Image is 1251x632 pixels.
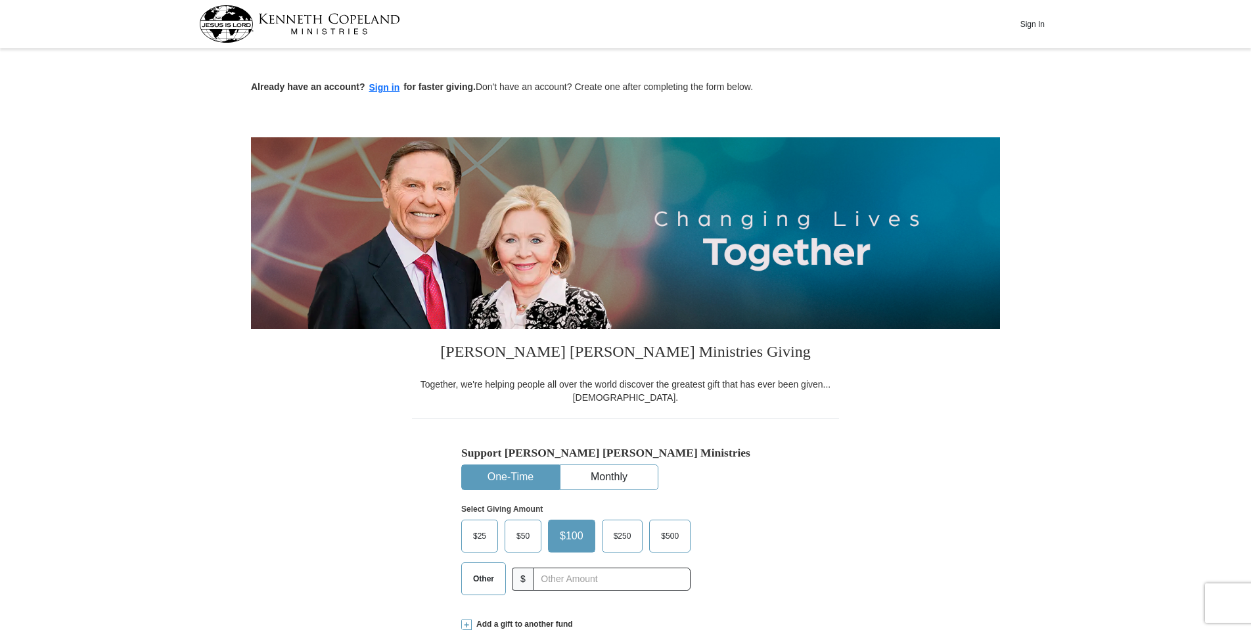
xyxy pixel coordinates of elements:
span: $500 [654,526,685,546]
input: Other Amount [534,568,691,591]
span: $100 [553,526,590,546]
strong: Select Giving Amount [461,505,543,514]
h5: Support [PERSON_NAME] [PERSON_NAME] Ministries [461,446,790,460]
span: Other [466,569,501,589]
span: $50 [510,526,536,546]
button: Sign In [1012,14,1052,34]
button: Monthly [560,465,658,489]
button: Sign in [365,80,404,95]
p: Don't have an account? Create one after completing the form below. [251,80,1000,95]
img: kcm-header-logo.svg [199,5,400,43]
span: $ [512,568,534,591]
strong: Already have an account? for faster giving. [251,81,476,92]
span: $25 [466,526,493,546]
div: Together, we're helping people all over the world discover the greatest gift that has ever been g... [412,378,839,404]
span: Add a gift to another fund [472,619,573,630]
span: $250 [607,526,638,546]
h3: [PERSON_NAME] [PERSON_NAME] Ministries Giving [412,329,839,378]
button: One-Time [462,465,559,489]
